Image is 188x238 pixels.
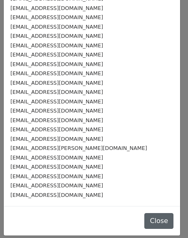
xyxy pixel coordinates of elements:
small: [EMAIL_ADDRESS][DOMAIN_NAME] [10,5,103,11]
small: [EMAIL_ADDRESS][DOMAIN_NAME] [10,24,103,30]
small: [EMAIL_ADDRESS][DOMAIN_NAME] [10,108,103,114]
small: [EMAIL_ADDRESS][DOMAIN_NAME] [10,182,103,189]
small: [EMAIL_ADDRESS][DOMAIN_NAME] [10,42,103,49]
small: [EMAIL_ADDRESS][DOMAIN_NAME] [10,52,103,58]
small: [EMAIL_ADDRESS][DOMAIN_NAME] [10,61,103,67]
button: Close [144,213,173,229]
small: [EMAIL_ADDRESS][DOMAIN_NAME] [10,33,103,39]
small: [EMAIL_ADDRESS][DOMAIN_NAME] [10,117,103,123]
small: [EMAIL_ADDRESS][DOMAIN_NAME] [10,155,103,161]
small: [EMAIL_ADDRESS][DOMAIN_NAME] [10,70,103,76]
iframe: Chat Widget [146,198,188,238]
small: [EMAIL_ADDRESS][DOMAIN_NAME] [10,89,103,95]
small: [EMAIL_ADDRESS][DOMAIN_NAME] [10,192,103,198]
small: [EMAIL_ADDRESS][PERSON_NAME][DOMAIN_NAME] [10,145,147,151]
small: [EMAIL_ADDRESS][DOMAIN_NAME] [10,98,103,105]
small: [EMAIL_ADDRESS][DOMAIN_NAME] [10,136,103,142]
div: 聊天小工具 [146,198,188,238]
small: [EMAIL_ADDRESS][DOMAIN_NAME] [10,126,103,132]
small: [EMAIL_ADDRESS][DOMAIN_NAME] [10,14,103,20]
small: [EMAIL_ADDRESS][DOMAIN_NAME] [10,80,103,86]
small: [EMAIL_ADDRESS][DOMAIN_NAME] [10,164,103,170]
small: [EMAIL_ADDRESS][DOMAIN_NAME] [10,173,103,179]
